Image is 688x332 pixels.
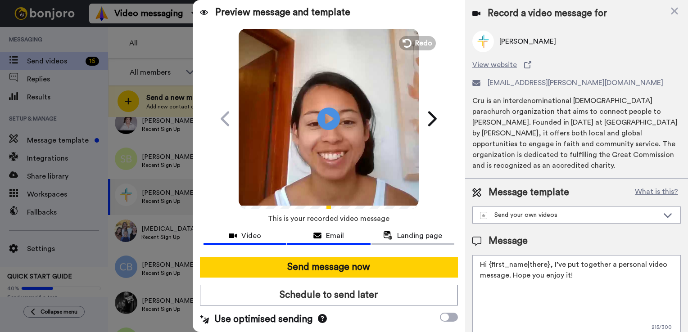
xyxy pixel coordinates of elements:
button: Send message now [200,257,458,278]
span: View website [472,59,517,70]
button: Schedule to send later [200,285,458,305]
div: Cru is an interdenominational [DEMOGRAPHIC_DATA] parachurch organization that aims to connect peo... [472,95,681,171]
span: Video [241,230,261,241]
img: demo-template.svg [480,212,487,219]
span: Landing page [397,230,442,241]
span: This is your recorded video message [268,209,389,229]
div: Send your own videos [480,211,659,220]
a: View website [472,59,681,70]
span: Message template [489,186,569,199]
span: Message [489,234,528,248]
button: What is this? [632,186,681,199]
span: [EMAIL_ADDRESS][PERSON_NAME][DOMAIN_NAME] [488,77,663,88]
span: Email [326,230,344,241]
span: Use optimised sending [214,313,312,326]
